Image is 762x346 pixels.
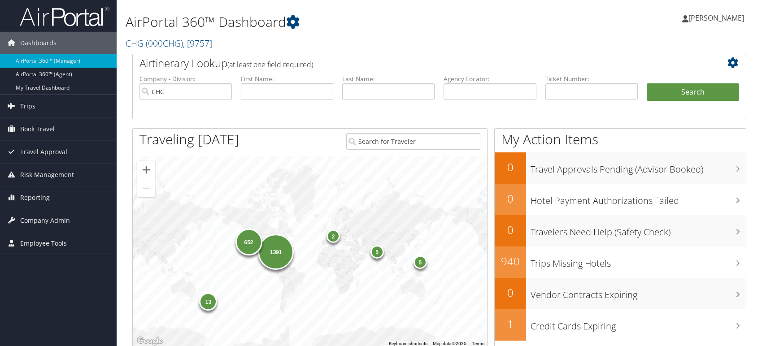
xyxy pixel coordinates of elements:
[414,255,427,268] div: 5
[20,141,67,163] span: Travel Approval
[139,56,688,71] h2: Airtinerary Lookup
[495,215,746,247] a: 0Travelers Need Help (Safety Check)
[20,118,55,140] span: Book Travel
[20,164,74,186] span: Risk Management
[342,74,435,83] label: Last Name:
[433,341,466,346] span: Map data ©2025
[139,130,239,149] h1: Traveling [DATE]
[258,234,294,269] div: 1391
[545,74,638,83] label: Ticket Number:
[200,292,218,310] div: 13
[137,161,155,179] button: Zoom in
[139,74,232,83] label: Company - Division:
[495,309,746,341] a: 1Credit Cards Expiring
[531,253,746,270] h3: Trips Missing Hotels
[20,232,67,255] span: Employee Tools
[495,278,746,309] a: 0Vendor Contracts Expiring
[495,316,526,332] h2: 1
[444,74,536,83] label: Agency Locator:
[370,245,384,258] div: 5
[531,221,746,238] h3: Travelers Need Help (Safety Check)
[20,95,35,117] span: Trips
[137,179,155,197] button: Zoom out
[126,13,544,31] h1: AirPortal 360™ Dashboard
[20,32,57,54] span: Dashboards
[495,222,526,238] h2: 0
[346,133,480,150] input: Search for Traveler
[20,6,109,27] img: airportal-logo.png
[495,184,746,215] a: 0Hotel Payment Authorizations Failed
[682,4,753,31] a: [PERSON_NAME]
[495,130,746,149] h1: My Action Items
[495,247,746,278] a: 940Trips Missing Hotels
[126,37,212,49] a: CHG
[531,284,746,301] h3: Vendor Contracts Expiring
[531,316,746,333] h3: Credit Cards Expiring
[20,209,70,232] span: Company Admin
[472,341,484,346] a: Terms (opens in new tab)
[688,13,744,23] span: [PERSON_NAME]
[235,229,262,255] div: 652
[146,37,183,49] span: ( 000CHG )
[495,160,526,175] h2: 0
[227,60,313,69] span: (at least one field required)
[531,190,746,207] h3: Hotel Payment Authorizations Failed
[20,186,50,209] span: Reporting
[495,152,746,184] a: 0Travel Approvals Pending (Advisor Booked)
[241,74,333,83] label: First Name:
[495,285,526,300] h2: 0
[495,254,526,269] h2: 940
[531,159,746,176] h3: Travel Approvals Pending (Advisor Booked)
[495,191,526,206] h2: 0
[647,83,739,101] button: Search
[327,229,340,243] div: 2
[183,37,212,49] span: , [ 9757 ]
